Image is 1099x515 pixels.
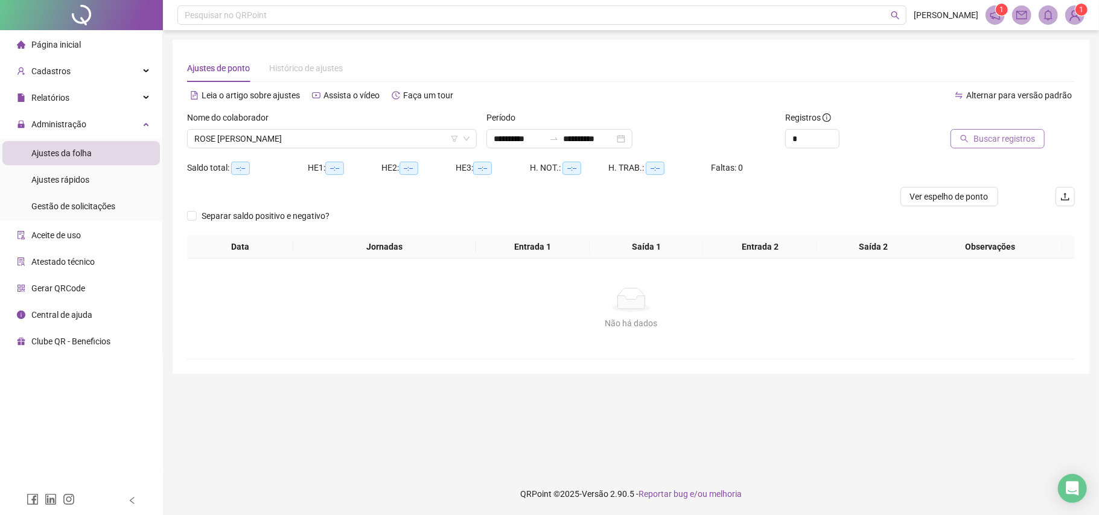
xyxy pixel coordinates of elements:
[403,90,453,100] span: Faça um tour
[31,66,71,76] span: Cadastros
[608,161,711,175] div: H. TRAB.:
[919,235,1063,259] th: Observações
[31,310,92,320] span: Central de ajuda
[530,161,608,175] div: H. NOT.:
[785,111,831,124] span: Registros
[45,493,57,505] span: linkedin
[31,283,85,293] span: Gerar QRCode
[31,230,81,240] span: Aceite de uso
[187,235,293,259] th: Data
[31,336,110,346] span: Clube QR - Beneficios
[451,135,458,142] span: filter
[187,62,250,75] div: Ajustes de ponto
[923,240,1058,253] span: Observações
[163,473,1099,515] footer: QRPoint © 2025 - 2.90.5 -
[202,90,300,100] span: Leia o artigo sobre ajustes
[17,284,25,292] span: qrcode
[17,257,25,266] span: solution
[17,120,25,128] span: lock
[17,231,25,239] span: audit
[1080,5,1084,14] span: 1
[293,235,476,259] th: Jornadas
[960,134,969,143] span: search
[382,161,456,175] div: HE 2:
[31,175,89,185] span: Ajustes rápidos
[400,162,418,175] span: --:--
[1060,192,1070,201] span: upload
[190,91,199,100] span: file-text
[31,119,86,129] span: Administração
[325,162,344,175] span: --:--
[31,257,95,267] span: Atestado técnico
[955,91,963,100] span: swap
[194,130,470,148] span: ROSE ANE PEIXOTO DE OLIVEIRA
[128,496,136,505] span: left
[703,235,817,259] th: Entrada 2
[966,90,1072,100] span: Alternar para versão padrão
[456,161,530,175] div: HE 3:
[711,163,743,172] span: Faltas: 0
[900,187,998,206] button: Ver espelho de ponto
[646,162,664,175] span: --:--
[817,235,931,259] th: Saída 2
[486,111,523,124] label: Período
[476,235,590,259] th: Entrada 1
[312,91,320,100] span: youtube
[31,93,69,103] span: Relatórios
[31,201,115,211] span: Gestão de solicitações
[31,40,81,49] span: Página inicial
[823,113,831,122] span: info-circle
[549,134,559,144] span: to
[187,111,276,124] label: Nome do colaborador
[910,190,989,203] span: Ver espelho de ponto
[990,10,1001,21] span: notification
[891,11,900,20] span: search
[549,134,559,144] span: swap-right
[951,129,1045,148] button: Buscar registros
[914,8,978,22] span: [PERSON_NAME]
[1058,474,1087,503] div: Open Intercom Messenger
[473,162,492,175] span: --:--
[1016,10,1027,21] span: mail
[1066,6,1084,24] img: 68789
[27,493,39,505] span: facebook
[202,317,1060,330] div: Não há dados
[269,62,343,75] div: Histórico de ajustes
[582,489,608,499] span: Versão
[392,91,400,100] span: history
[17,93,25,102] span: file
[639,489,742,499] span: Reportar bug e/ou melhoria
[1043,10,1054,21] span: bell
[1000,5,1004,14] span: 1
[323,90,380,100] span: Assista o vídeo
[17,311,25,319] span: info-circle
[308,161,382,175] div: HE 1:
[231,162,250,175] span: --:--
[63,493,75,505] span: instagram
[17,40,25,49] span: home
[197,209,334,223] span: Separar saldo positivo e negativo?
[996,4,1008,16] sup: 1
[590,235,703,259] th: Saída 1
[1075,4,1088,16] sup: Atualize o seu contato no menu Meus Dados
[17,337,25,346] span: gift
[562,162,581,175] span: --:--
[973,132,1035,145] span: Buscar registros
[187,161,308,175] div: Saldo total:
[17,67,25,75] span: user-add
[31,148,92,158] span: Ajustes da folha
